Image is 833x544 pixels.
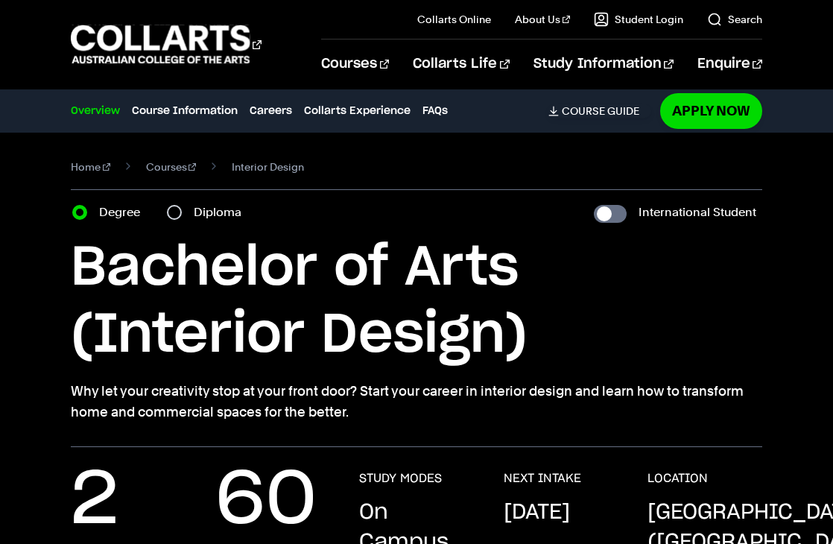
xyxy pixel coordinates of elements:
[515,12,570,27] a: About Us
[533,39,674,89] a: Study Information
[194,202,250,223] label: Diploma
[359,471,442,486] h3: STUDY MODES
[71,103,120,119] a: Overview
[71,156,110,177] a: Home
[413,39,509,89] a: Collarts Life
[647,471,708,486] h3: LOCATION
[639,202,756,223] label: International Student
[548,104,651,118] a: Course Guide
[99,202,149,223] label: Degree
[594,12,683,27] a: Student Login
[71,235,762,369] h1: Bachelor of Arts (Interior Design)
[232,156,304,177] span: Interior Design
[250,103,292,119] a: Careers
[71,471,118,531] p: 2
[215,471,317,531] p: 60
[132,103,238,119] a: Course Information
[422,103,448,119] a: FAQs
[321,39,389,89] a: Courses
[504,498,570,528] p: [DATE]
[697,39,762,89] a: Enquire
[707,12,762,27] a: Search
[504,471,581,486] h3: NEXT INTAKE
[417,12,491,27] a: Collarts Online
[304,103,411,119] a: Collarts Experience
[71,381,762,423] p: Why let your creativity stop at your front door? Start your career in interior design and learn h...
[660,93,762,128] a: Apply Now
[146,156,197,177] a: Courses
[71,23,262,66] div: Go to homepage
